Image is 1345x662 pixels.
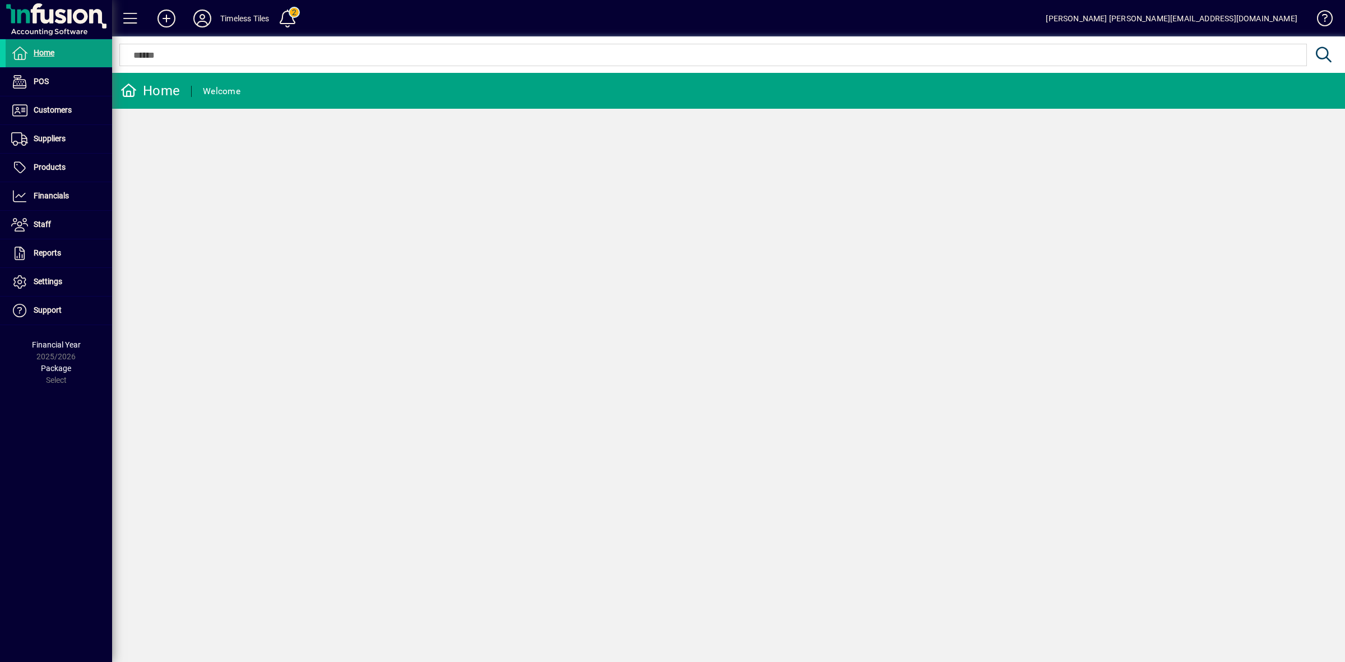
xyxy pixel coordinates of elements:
[32,340,81,349] span: Financial Year
[6,154,112,182] a: Products
[34,305,62,314] span: Support
[34,163,66,172] span: Products
[34,220,51,229] span: Staff
[41,364,71,373] span: Package
[6,239,112,267] a: Reports
[34,248,61,257] span: Reports
[120,82,180,100] div: Home
[6,96,112,124] a: Customers
[1309,2,1331,39] a: Knowledge Base
[6,297,112,325] a: Support
[6,182,112,210] a: Financials
[203,82,240,100] div: Welcome
[6,268,112,296] a: Settings
[149,8,184,29] button: Add
[34,77,49,86] span: POS
[34,134,66,143] span: Suppliers
[6,68,112,96] a: POS
[34,48,54,57] span: Home
[34,105,72,114] span: Customers
[34,191,69,200] span: Financials
[6,211,112,239] a: Staff
[34,277,62,286] span: Settings
[184,8,220,29] button: Profile
[6,125,112,153] a: Suppliers
[1046,10,1297,27] div: [PERSON_NAME] [PERSON_NAME][EMAIL_ADDRESS][DOMAIN_NAME]
[220,10,269,27] div: Timeless Tiles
